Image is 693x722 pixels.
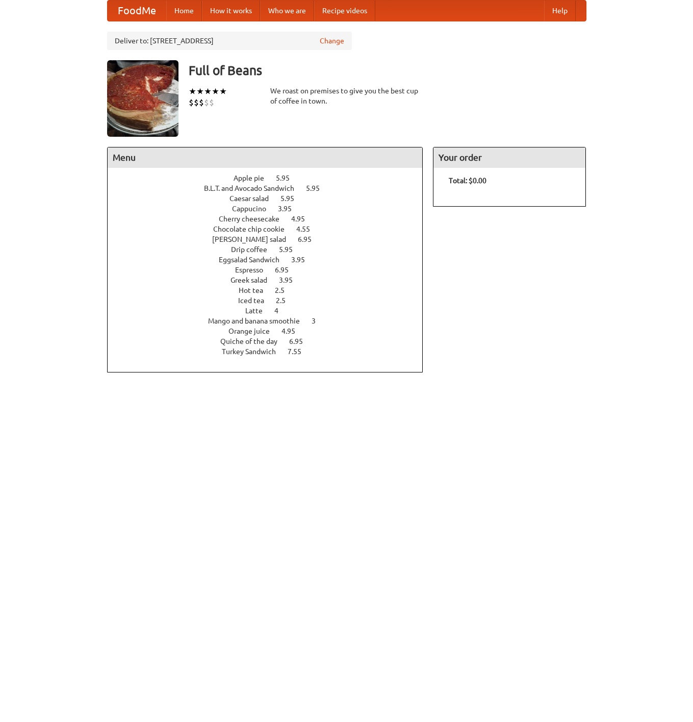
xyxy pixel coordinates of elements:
a: Drip coffee 5.95 [231,245,312,254]
a: Who we are [260,1,314,21]
span: 5.95 [280,194,304,203]
a: Espresso 6.95 [235,266,307,274]
li: $ [204,97,209,108]
div: We roast on premises to give you the best cup of coffee in town. [270,86,423,106]
span: Orange juice [228,327,280,335]
span: 6.95 [298,235,322,243]
span: 3.95 [279,276,303,284]
span: 2.5 [275,286,295,294]
a: B.L.T. and Avocado Sandwich 5.95 [204,184,339,192]
span: 3 [312,317,326,325]
span: Caesar salad [229,194,279,203]
span: 3.95 [291,256,315,264]
span: Drip coffee [231,245,277,254]
li: $ [194,97,199,108]
span: Espresso [235,266,273,274]
span: [PERSON_NAME] salad [212,235,296,243]
li: $ [209,97,214,108]
a: Hot tea 2.5 [239,286,303,294]
span: Cappucino [232,205,276,213]
span: B.L.T. and Avocado Sandwich [204,184,304,192]
a: [PERSON_NAME] salad 6.95 [212,235,330,243]
span: 4.95 [291,215,315,223]
h3: Full of Beans [189,60,586,81]
span: Mango and banana smoothie [208,317,310,325]
span: 7.55 [288,347,312,356]
span: Eggsalad Sandwich [219,256,290,264]
span: 6.95 [275,266,299,274]
span: 4.95 [281,327,305,335]
a: Help [544,1,576,21]
span: Turkey Sandwich [222,347,286,356]
span: Cherry cheesecake [219,215,290,223]
a: Cappucino 3.95 [232,205,311,213]
a: Cherry cheesecake 4.95 [219,215,324,223]
h4: Menu [108,147,423,168]
a: Quiche of the day 6.95 [220,337,322,345]
span: Latte [245,307,273,315]
h4: Your order [433,147,585,168]
b: Total: $0.00 [449,177,486,185]
span: 2.5 [276,296,296,305]
li: ★ [189,86,196,97]
li: ★ [212,86,219,97]
a: Caesar salad 5.95 [229,194,313,203]
a: Latte 4 [245,307,297,315]
img: angular.jpg [107,60,178,137]
a: Change [320,36,344,46]
span: 6.95 [289,337,313,345]
li: $ [199,97,204,108]
a: Home [166,1,202,21]
span: 4.55 [296,225,320,233]
a: Turkey Sandwich 7.55 [222,347,320,356]
span: Hot tea [239,286,273,294]
a: Recipe videos [314,1,375,21]
a: Chocolate chip cookie 4.55 [213,225,329,233]
a: Mango and banana smoothie 3 [208,317,335,325]
a: Iced tea 2.5 [238,296,304,305]
li: ★ [196,86,204,97]
li: $ [189,97,194,108]
a: Orange juice 4.95 [228,327,314,335]
a: Eggsalad Sandwich 3.95 [219,256,324,264]
span: 5.95 [306,184,330,192]
span: Chocolate chip cookie [213,225,295,233]
div: Deliver to: [STREET_ADDRESS] [107,32,352,50]
span: Iced tea [238,296,274,305]
span: Greek salad [230,276,277,284]
span: Quiche of the day [220,337,288,345]
a: How it works [202,1,260,21]
span: 4 [274,307,289,315]
li: ★ [204,86,212,97]
span: Apple pie [234,174,274,182]
span: 5.95 [276,174,300,182]
a: Apple pie 5.95 [234,174,309,182]
span: 5.95 [279,245,303,254]
a: FoodMe [108,1,166,21]
a: Greek salad 3.95 [230,276,312,284]
li: ★ [219,86,227,97]
span: 3.95 [278,205,302,213]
